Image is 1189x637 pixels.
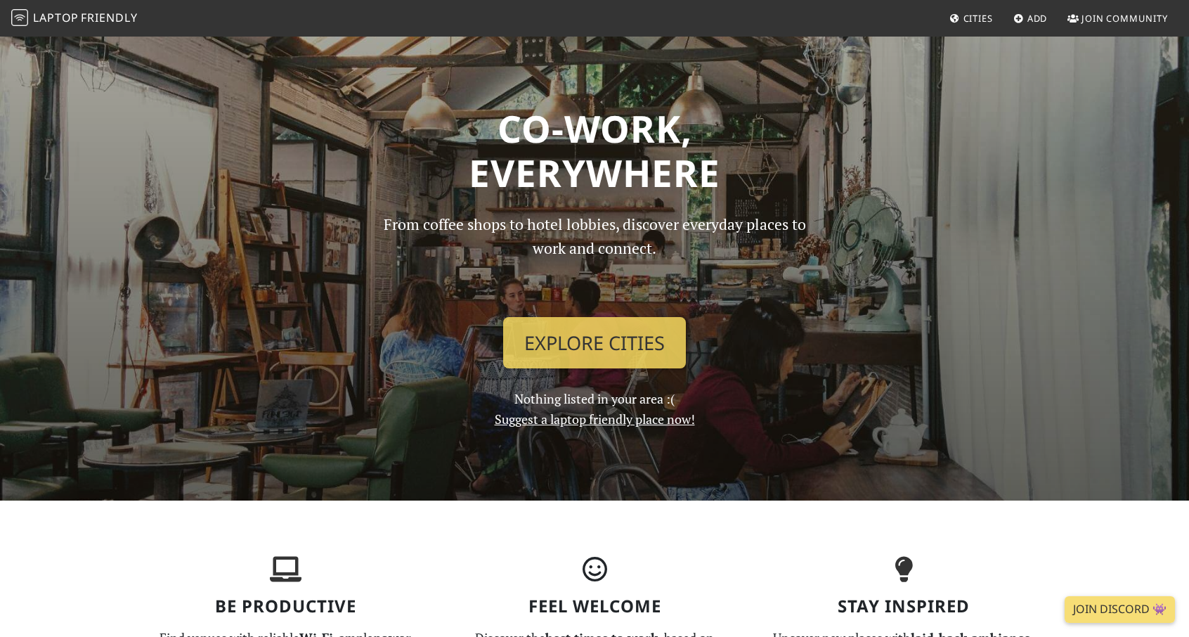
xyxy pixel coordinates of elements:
[1065,596,1175,623] a: Join Discord 👾
[81,10,137,25] span: Friendly
[11,6,138,31] a: LaptopFriendly LaptopFriendly
[503,317,686,369] a: Explore Cities
[1008,6,1053,31] a: Add
[448,596,741,617] h3: Feel Welcome
[944,6,999,31] a: Cities
[33,10,79,25] span: Laptop
[1062,6,1174,31] a: Join Community
[139,596,431,617] h3: Be Productive
[1081,12,1168,25] span: Join Community
[139,106,1050,195] h1: Co-work, Everywhere
[363,212,826,430] div: Nothing listed in your area :(
[1027,12,1048,25] span: Add
[371,212,818,306] p: From coffee shops to hotel lobbies, discover everyday places to work and connect.
[963,12,993,25] span: Cities
[758,596,1050,617] h3: Stay Inspired
[495,411,695,427] a: Suggest a laptop friendly place now!
[11,9,28,26] img: LaptopFriendly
